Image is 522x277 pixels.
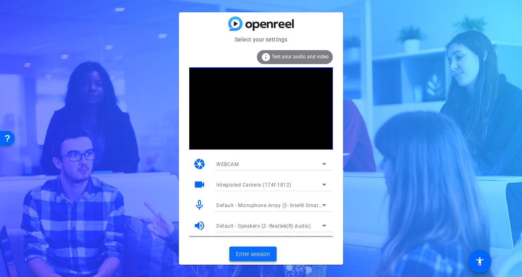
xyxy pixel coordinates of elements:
mat-icon: videocam [193,178,206,191]
span: Test your audio and video [272,54,329,60]
mat-icon: volume_up [193,219,206,232]
mat-icon: info [261,52,271,62]
span: Enter session [236,250,270,259]
button: Enter session [229,247,277,261]
mat-icon: mic_none [193,199,206,211]
mat-icon: camera [193,158,206,170]
mat-card-subtitle: Select your settings [179,35,343,44]
span: Default - Microphone Array (2- Intel® Smart Sound Technology for Digital Microphones) [216,202,426,208]
img: blue-gradient.svg [228,16,294,31]
span: Default - Speakers (2- Realtek(R) Audio) [216,223,311,229]
span: Integrated Camera (174f:1812) [216,182,291,188]
mat-icon: accessibility [475,256,485,266]
span: WEBCAM [216,162,238,167]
